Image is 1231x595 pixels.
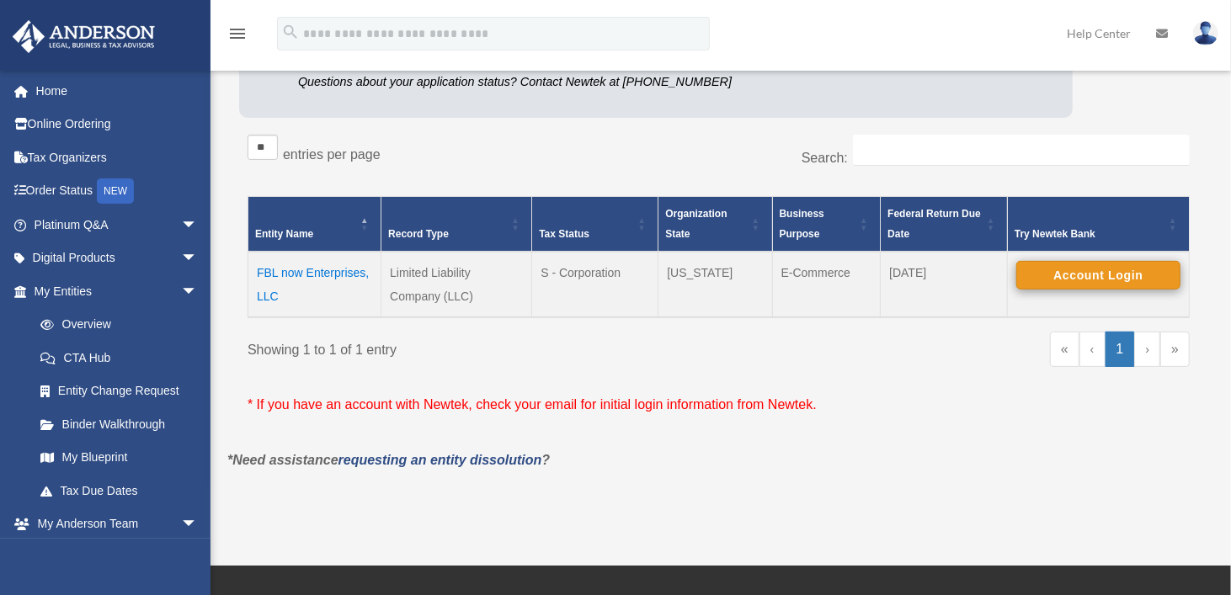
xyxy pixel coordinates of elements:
a: Home [12,74,223,108]
td: [US_STATE] [658,252,772,317]
td: S - Corporation [532,252,658,317]
a: Last [1160,332,1190,367]
th: Tax Status: Activate to sort [532,197,658,252]
a: First [1050,332,1079,367]
th: Entity Name: Activate to invert sorting [248,197,381,252]
td: E-Commerce [772,252,881,317]
span: arrow_drop_down [181,274,215,309]
span: arrow_drop_down [181,507,215,542]
a: 1 [1106,332,1135,367]
td: Limited Liability Company (LLC) [381,252,532,317]
a: Tax Due Dates [24,474,215,507]
span: arrow_drop_down [181,242,215,276]
img: User Pic [1193,21,1218,45]
a: menu [227,29,248,44]
a: My Entitiesarrow_drop_down [12,274,215,308]
a: requesting an entity dissolution [338,453,542,467]
a: My Anderson Teamarrow_drop_down [12,507,223,541]
a: Online Ordering [12,108,223,141]
p: * If you have an account with Newtek, check your email for initial login information from Newtek. [248,393,1190,417]
a: Next [1134,332,1160,367]
span: Entity Name [255,228,313,240]
a: Previous [1079,332,1106,367]
a: CTA Hub [24,341,215,375]
button: Account Login [1016,261,1180,290]
span: Federal Return Due Date [887,208,981,240]
a: Entity Change Request [24,375,215,408]
a: Account Login [1016,268,1180,281]
i: menu [227,24,248,44]
th: Business Purpose: Activate to sort [772,197,881,252]
span: Business Purpose [780,208,824,240]
p: Questions about your application status? Contact Newtek at [PHONE_NUMBER] [298,72,813,93]
a: Tax Organizers [12,141,223,174]
a: Binder Walkthrough [24,407,215,441]
span: Organization State [665,208,727,240]
a: Digital Productsarrow_drop_down [12,242,223,275]
a: Order StatusNEW [12,174,223,209]
td: FBL now Enterprises, LLC [248,252,381,317]
td: [DATE] [881,252,1008,317]
th: Organization State: Activate to sort [658,197,772,252]
label: entries per page [283,147,381,162]
i: search [281,23,300,41]
div: NEW [97,178,134,204]
em: *Need assistance ? [227,453,550,467]
a: My Blueprint [24,441,215,475]
span: Tax Status [539,228,589,240]
label: Search: [802,151,848,165]
th: Try Newtek Bank : Activate to sort [1007,197,1189,252]
a: Platinum Q&Aarrow_drop_down [12,208,223,242]
div: Try Newtek Bank [1015,224,1164,244]
span: arrow_drop_down [181,208,215,242]
img: Anderson Advisors Platinum Portal [8,20,160,53]
span: Record Type [388,228,449,240]
th: Record Type: Activate to sort [381,197,532,252]
th: Federal Return Due Date: Activate to sort [881,197,1008,252]
div: Showing 1 to 1 of 1 entry [248,332,706,362]
a: Overview [24,308,206,342]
